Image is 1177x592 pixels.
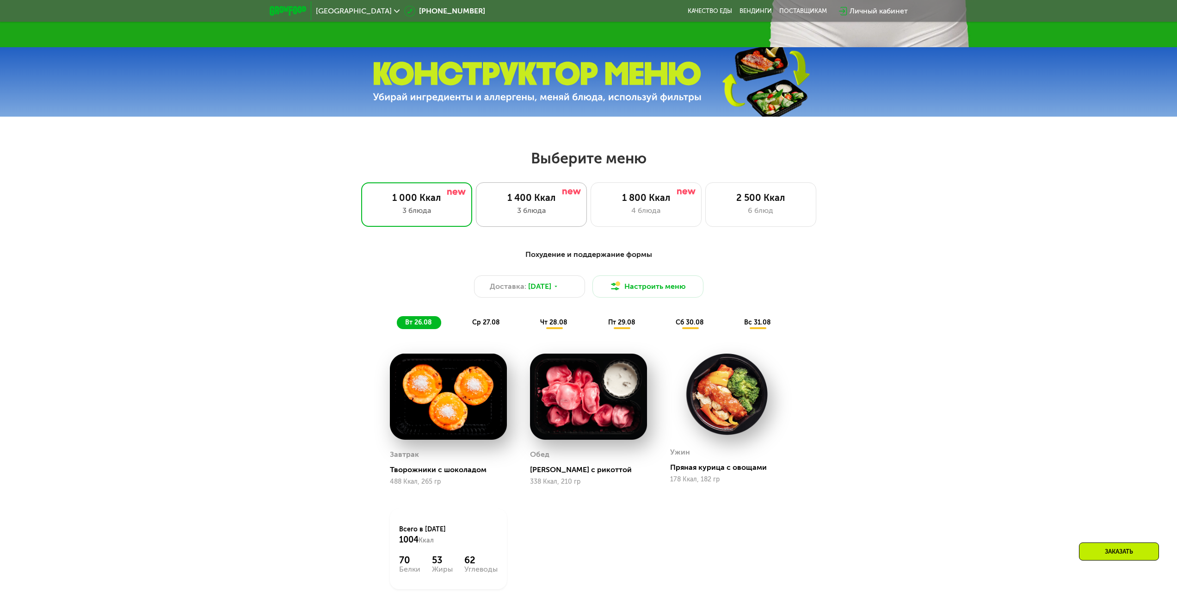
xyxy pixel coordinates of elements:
button: Настроить меню [592,275,703,298]
div: Заказать [1079,542,1159,561]
span: чт 28.08 [540,318,567,326]
span: Ккал [419,536,434,544]
div: 4 блюда [600,205,692,216]
div: 2 500 Ккал [715,192,807,203]
div: 1 400 Ккал [486,192,577,203]
div: 488 Ккал, 265 гр [390,478,507,486]
div: Всего в [DATE] [399,525,498,545]
div: 3 блюда [371,205,462,216]
div: 53 [432,555,453,566]
div: Жиры [432,566,453,573]
div: 338 Ккал, 210 гр [530,478,647,486]
span: [GEOGRAPHIC_DATA] [316,7,392,15]
div: Ужин [670,445,690,459]
span: [DATE] [528,281,551,292]
div: [PERSON_NAME] с рикоттой [530,465,654,474]
div: поставщикам [779,7,827,15]
div: 70 [399,555,420,566]
a: [PHONE_NUMBER] [404,6,485,17]
div: Белки [399,566,420,573]
div: Пряная курица с овощами [670,463,795,472]
div: 1 800 Ккал [600,192,692,203]
a: Вендинги [739,7,772,15]
span: вт 26.08 [405,318,432,326]
div: Творожники с шоколадом [390,465,514,474]
div: 6 блюд [715,205,807,216]
div: 178 Ккал, 182 гр [670,476,787,483]
div: 62 [464,555,498,566]
span: ср 27.08 [472,318,500,326]
span: 1004 [399,535,419,545]
div: Обед [530,448,549,461]
div: Личный кабинет [850,6,908,17]
span: вс 31.08 [744,318,771,326]
span: пт 29.08 [608,318,635,326]
div: Завтрак [390,448,419,461]
a: Качество еды [688,7,732,15]
span: сб 30.08 [676,318,704,326]
span: Доставка: [490,281,526,292]
div: Углеводы [464,566,498,573]
h2: Выберите меню [30,149,1147,168]
div: 3 блюда [486,205,577,216]
div: Похудение и поддержание формы [315,249,863,261]
div: 1 000 Ккал [371,192,462,203]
